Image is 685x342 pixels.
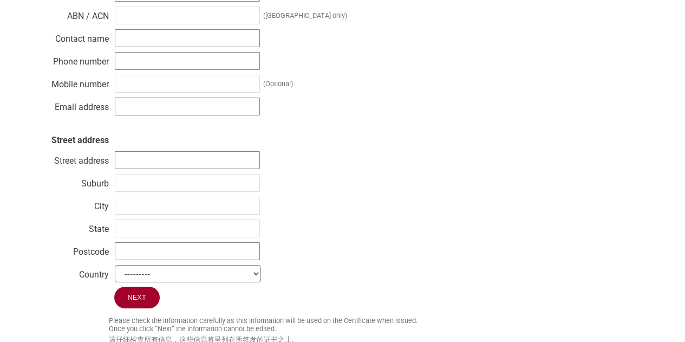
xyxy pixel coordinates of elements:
div: Email address [28,99,109,110]
div: ([GEOGRAPHIC_DATA] only) [263,11,347,20]
div: ABN / ACN [28,8,109,19]
input: Next [114,287,160,308]
div: Phone number [28,54,109,64]
div: (Optional) [263,80,293,88]
strong: Street address [51,135,109,145]
div: Street address [28,153,109,164]
div: Country [28,267,109,278]
div: City [28,198,109,209]
div: Suburb [28,176,109,186]
div: Mobile number [28,76,109,87]
div: Contact name [28,31,109,42]
div: State [28,221,109,232]
small: Please check the information carefully as this information will be used on the Certificate when i... [109,317,658,333]
div: Postcode [28,244,109,255]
